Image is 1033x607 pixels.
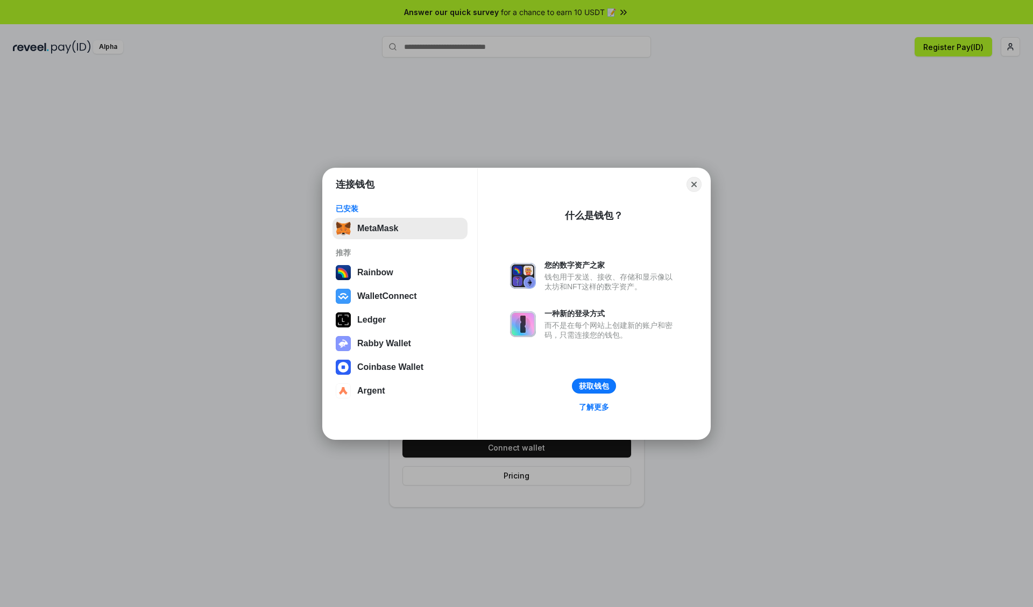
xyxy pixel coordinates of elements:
[357,339,411,348] div: Rabby Wallet
[332,380,468,402] button: Argent
[336,383,351,398] img: svg+xml,%3Csvg%20width%3D%2228%22%20height%3D%2228%22%20viewBox%3D%220%200%2028%2028%22%20fill%3D...
[357,268,393,277] div: Rainbow
[332,218,468,239] button: MetaMask
[357,386,385,396] div: Argent
[544,320,678,340] div: 而不是在每个网站上创建新的账户和密码，只需连接您的钱包。
[510,263,536,289] img: svg+xml,%3Csvg%20xmlns%3D%22http%3A%2F%2Fwww.w3.org%2F2000%2Fsvg%22%20fill%3D%22none%22%20viewBox...
[579,381,609,391] div: 获取钱包
[336,360,351,375] img: svg+xml,%3Csvg%20width%3D%2228%22%20height%3D%2228%22%20viewBox%3D%220%200%2028%2028%22%20fill%3D...
[332,309,468,331] button: Ledger
[544,260,678,270] div: 您的数字资产之家
[336,289,351,304] img: svg+xml,%3Csvg%20width%3D%2228%22%20height%3D%2228%22%20viewBox%3D%220%200%2028%2028%22%20fill%3D...
[336,265,351,280] img: svg+xml,%3Csvg%20width%3D%22120%22%20height%3D%22120%22%20viewBox%3D%220%200%20120%20120%22%20fil...
[332,285,468,307] button: WalletConnect
[572,379,616,394] button: 获取钱包
[357,224,398,233] div: MetaMask
[336,204,464,213] div: 已安装
[544,272,678,291] div: 钱包用于发送、接收、存储和显示像以太坊和NFT这样的数字资产。
[336,178,374,191] h1: 连接钱包
[544,309,678,318] div: 一种新的登录方式
[357,291,417,301] div: WalletConnect
[687,177,702,192] button: Close
[510,311,536,337] img: svg+xml,%3Csvg%20xmlns%3D%22http%3A%2F%2Fwww.w3.org%2F2000%2Fsvg%22%20fill%3D%22none%22%20viewBox...
[332,333,468,354] button: Rabby Wallet
[336,336,351,351] img: svg+xml,%3Csvg%20xmlns%3D%22http%3A%2F%2Fwww.w3.org%2F2000%2Fsvg%22%20fill%3D%22none%22%20viewBox...
[572,400,615,414] a: 了解更多
[336,221,351,236] img: svg+xml,%3Csvg%20fill%3D%22none%22%20height%3D%2233%22%20viewBox%3D%220%200%2035%2033%22%20width%...
[565,209,623,222] div: 什么是钱包？
[332,356,468,378] button: Coinbase Wallet
[357,362,423,372] div: Coinbase Wallet
[579,402,609,412] div: 了解更多
[336,248,464,258] div: 推荐
[332,262,468,283] button: Rainbow
[336,312,351,327] img: svg+xml,%3Csvg%20xmlns%3D%22http%3A%2F%2Fwww.w3.org%2F2000%2Fsvg%22%20width%3D%2228%22%20height%3...
[357,315,386,325] div: Ledger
